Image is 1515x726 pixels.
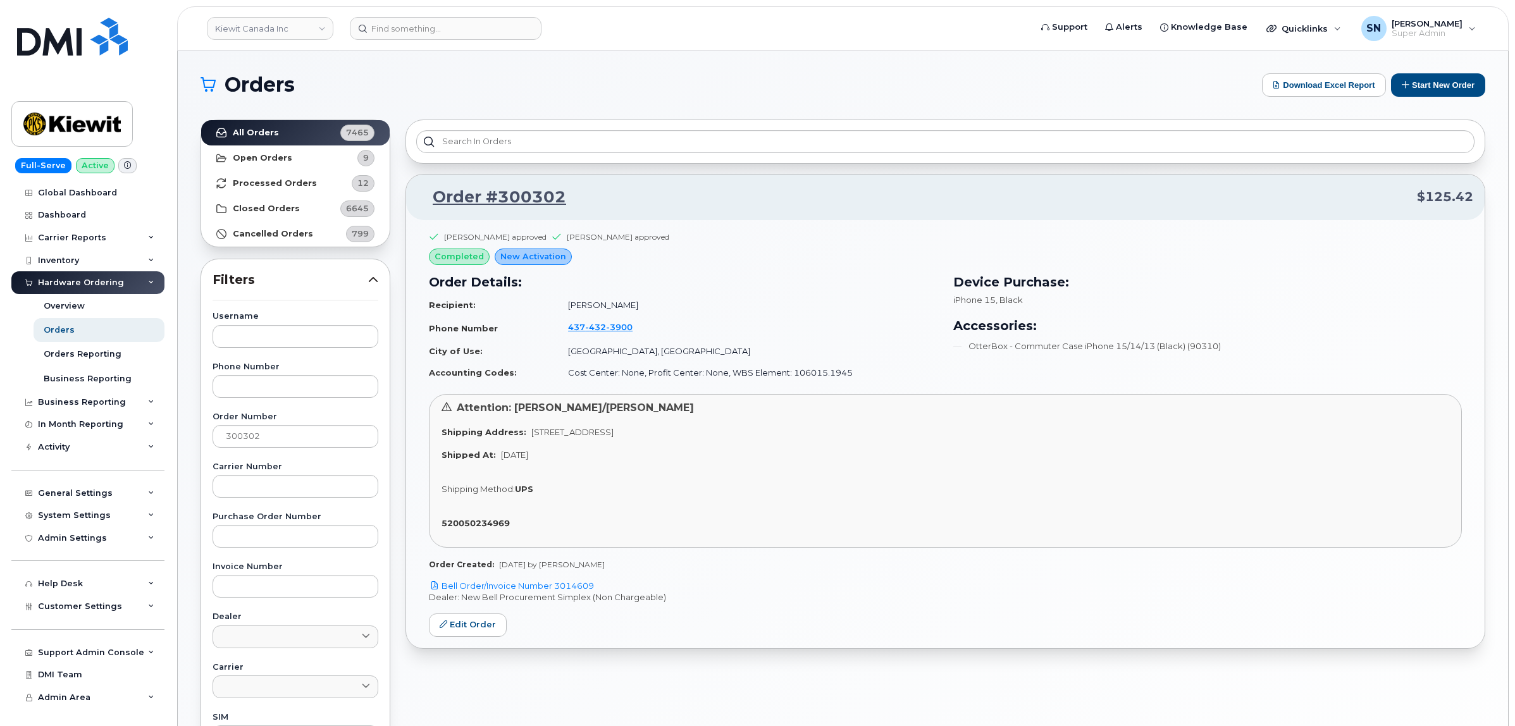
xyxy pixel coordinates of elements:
[233,229,313,239] strong: Cancelled Orders
[429,613,507,637] a: Edit Order
[567,231,669,242] div: [PERSON_NAME] approved
[500,250,566,262] span: New Activation
[213,363,378,371] label: Phone Number
[429,273,938,292] h3: Order Details:
[201,145,390,171] a: Open Orders9
[568,322,648,332] a: 4374323900
[585,322,606,332] span: 432
[429,591,1462,603] p: Dealer: New Bell Procurement Simplex (Non Chargeable)
[429,560,494,569] strong: Order Created:
[429,323,498,333] strong: Phone Number
[201,171,390,196] a: Processed Orders12
[346,202,369,214] span: 6645
[417,186,566,209] a: Order #300302
[442,518,515,528] a: 520050234969
[416,130,1475,153] input: Search in orders
[213,563,378,571] label: Invoice Number
[233,204,300,214] strong: Closed Orders
[352,228,369,240] span: 799
[444,231,547,242] div: [PERSON_NAME] approved
[213,513,378,521] label: Purchase Order Number
[557,362,937,384] td: Cost Center: None, Profit Center: None, WBS Element: 106015.1945
[1262,73,1386,97] button: Download Excel Report
[429,346,483,356] strong: City of Use:
[953,295,996,305] span: iPhone 15
[442,427,526,437] strong: Shipping Address:
[213,413,378,421] label: Order Number
[499,560,605,569] span: [DATE] by [PERSON_NAME]
[201,196,390,221] a: Closed Orders6645
[213,663,378,672] label: Carrier
[233,178,317,188] strong: Processed Orders
[201,221,390,247] a: Cancelled Orders799
[442,450,496,460] strong: Shipped At:
[442,518,510,528] strong: 520050234969
[557,340,937,362] td: [GEOGRAPHIC_DATA], [GEOGRAPHIC_DATA]
[953,340,1462,352] li: OtterBox - Commuter Case iPhone 15/14/13 (Black) (90310)
[429,367,517,378] strong: Accounting Codes:
[435,250,484,262] span: completed
[346,126,369,138] span: 7465
[213,271,368,289] span: Filters
[213,312,378,321] label: Username
[1417,188,1473,206] span: $125.42
[233,128,279,138] strong: All Orders
[606,322,633,332] span: 3900
[953,316,1462,335] h3: Accessories:
[233,153,292,163] strong: Open Orders
[429,581,594,591] a: Bell Order/Invoice Number 3014609
[213,613,378,621] label: Dealer
[515,484,533,494] strong: UPS
[953,273,1462,292] h3: Device Purchase:
[442,484,515,494] span: Shipping Method:
[501,450,528,460] span: [DATE]
[201,120,390,145] a: All Orders7465
[213,463,378,471] label: Carrier Number
[429,300,476,310] strong: Recipient:
[557,294,937,316] td: [PERSON_NAME]
[1460,671,1506,717] iframe: Messenger Launcher
[1391,73,1485,97] button: Start New Order
[568,322,633,332] span: 437
[531,427,614,437] span: [STREET_ADDRESS]
[996,295,1023,305] span: , Black
[225,75,295,94] span: Orders
[213,713,378,722] label: SIM
[457,402,694,414] span: Attention: [PERSON_NAME]/[PERSON_NAME]
[357,177,369,189] span: 12
[363,152,369,164] span: 9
